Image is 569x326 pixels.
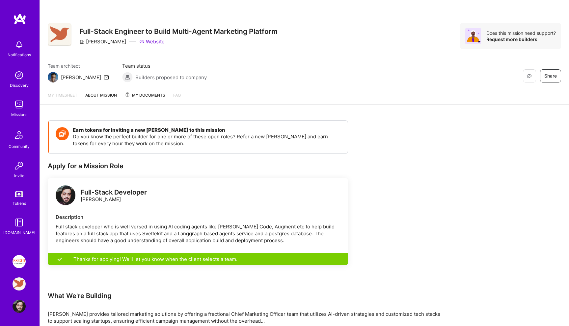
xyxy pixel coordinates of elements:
[48,162,348,170] div: Apply for a Mission Role
[11,111,27,118] div: Missions
[48,92,77,104] a: My timesheet
[56,185,75,205] img: logo
[8,51,31,58] div: Notifications
[56,127,69,140] img: Token icon
[13,159,26,172] img: Invite
[81,189,147,203] div: [PERSON_NAME]
[122,62,207,69] span: Team status
[13,38,26,51] img: bell
[11,300,27,313] a: User Avatar
[56,185,75,207] a: logo
[56,214,340,221] div: Description
[48,62,109,69] span: Team architect
[540,69,561,82] button: Share
[173,92,181,104] a: FAQ
[13,300,26,313] img: User Avatar
[125,92,165,99] span: My Documents
[15,191,23,197] img: tokens
[465,28,481,44] img: Avatar
[13,216,26,229] img: guide book
[13,200,26,207] div: Tokens
[13,13,26,25] img: logo
[73,127,341,133] h4: Earn tokens for inviting a new [PERSON_NAME] to this mission
[139,38,165,45] a: Website
[81,189,147,196] div: Full-Stack Developer
[48,72,58,82] img: Team Architect
[79,38,126,45] div: [PERSON_NAME]
[73,133,341,147] p: Do you know the perfect builder for one or more of these open roles? Refer a new [PERSON_NAME] an...
[79,39,85,44] i: icon CompanyGray
[122,72,133,82] img: Builders proposed to company
[48,311,443,324] div: [PERSON_NAME] provides tailored marketing solutions by offering a fractional Chief Marketing Offi...
[14,172,24,179] div: Invite
[486,36,556,42] div: Request more builders
[135,74,207,81] span: Builders proposed to company
[486,30,556,36] div: Does this mission need support?
[527,73,532,79] i: icon EyeClosed
[48,23,71,47] img: Company Logo
[11,255,27,268] a: Insight Partners: Data & AI - Sourcing
[85,92,117,104] a: About Mission
[48,291,443,300] div: What We're Building
[13,255,26,268] img: Insight Partners: Data & AI - Sourcing
[9,143,30,150] div: Community
[544,73,557,79] span: Share
[48,253,348,265] div: Thanks for applying! We'll let you know when the client selects a team.
[11,277,27,291] a: Robynn AI: Full-Stack Engineer to Build Multi-Agent Marketing Platform
[3,229,35,236] div: [DOMAIN_NAME]
[10,82,29,89] div: Discovery
[104,75,109,80] i: icon Mail
[13,69,26,82] img: discovery
[11,127,27,143] img: Community
[61,74,101,81] div: [PERSON_NAME]
[13,277,26,291] img: Robynn AI: Full-Stack Engineer to Build Multi-Agent Marketing Platform
[79,27,278,35] h3: Full-Stack Engineer to Build Multi-Agent Marketing Platform
[125,92,165,104] a: My Documents
[56,223,340,244] div: Full stack developer who is well versed in using AI coding agents like [PERSON_NAME] Code, Augmen...
[13,98,26,111] img: teamwork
